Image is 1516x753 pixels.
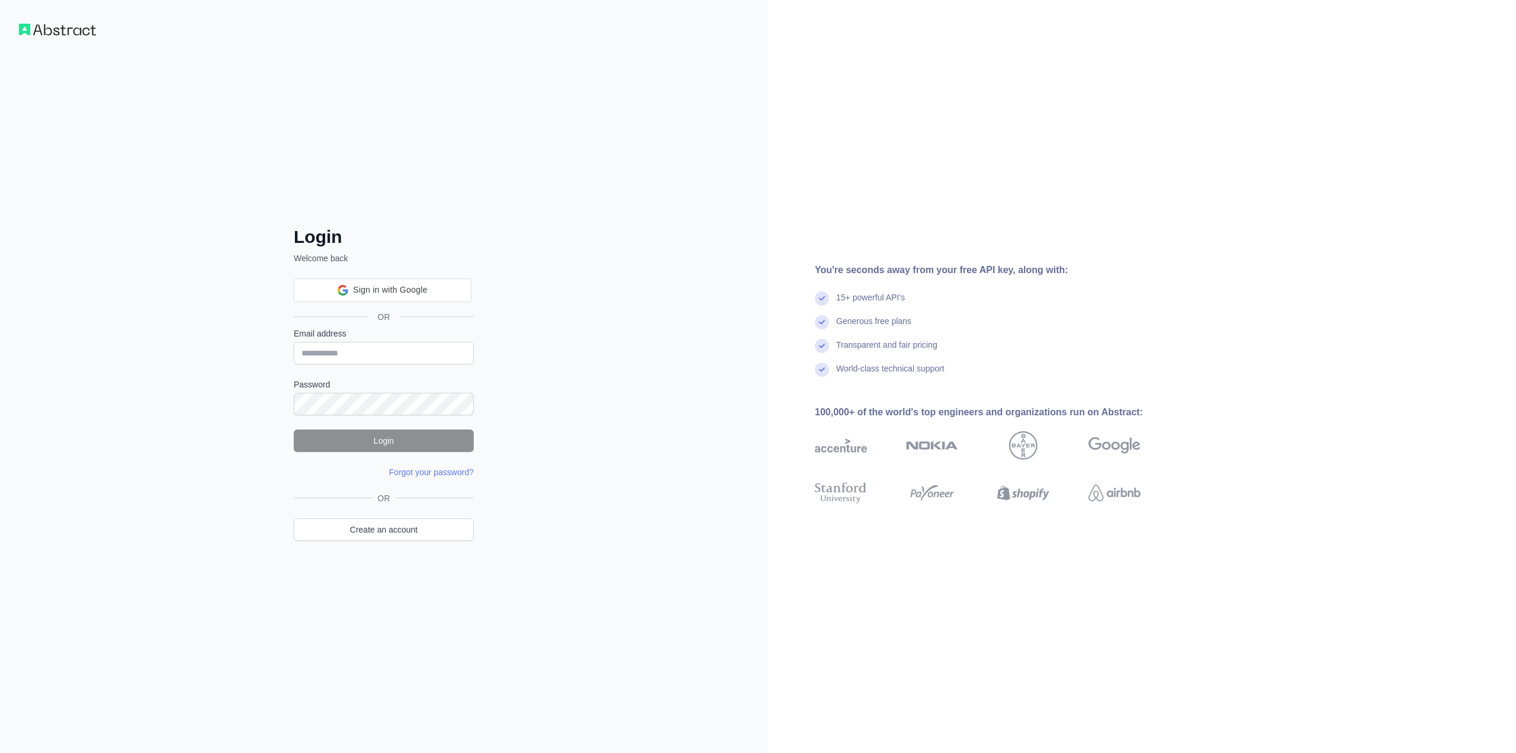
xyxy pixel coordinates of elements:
[1009,431,1038,460] img: bayer
[906,480,958,506] img: payoneer
[294,252,474,264] p: Welcome back
[294,226,474,248] h2: Login
[836,339,937,363] div: Transparent and fair pricing
[294,430,474,452] button: Login
[836,315,911,339] div: Generous free plans
[294,328,474,339] label: Email address
[815,291,829,306] img: check mark
[836,291,905,315] div: 15+ powerful API's
[815,480,867,506] img: stanford university
[353,284,427,296] span: Sign in with Google
[1088,480,1141,506] img: airbnb
[294,278,471,302] div: Sign in with Google
[19,24,96,36] img: Workflow
[815,315,829,329] img: check mark
[836,363,945,386] div: World-class technical support
[906,431,958,460] img: nokia
[815,405,1178,419] div: 100,000+ of the world's top engineers and organizations run on Abstract:
[997,480,1049,506] img: shopify
[815,431,867,460] img: accenture
[368,311,400,323] span: OR
[815,363,829,377] img: check mark
[294,379,474,390] label: Password
[815,339,829,353] img: check mark
[373,492,395,504] span: OR
[815,263,1178,277] div: You're seconds away from your free API key, along with:
[389,467,474,477] a: Forgot your password?
[1088,431,1141,460] img: google
[294,518,474,541] a: Create an account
